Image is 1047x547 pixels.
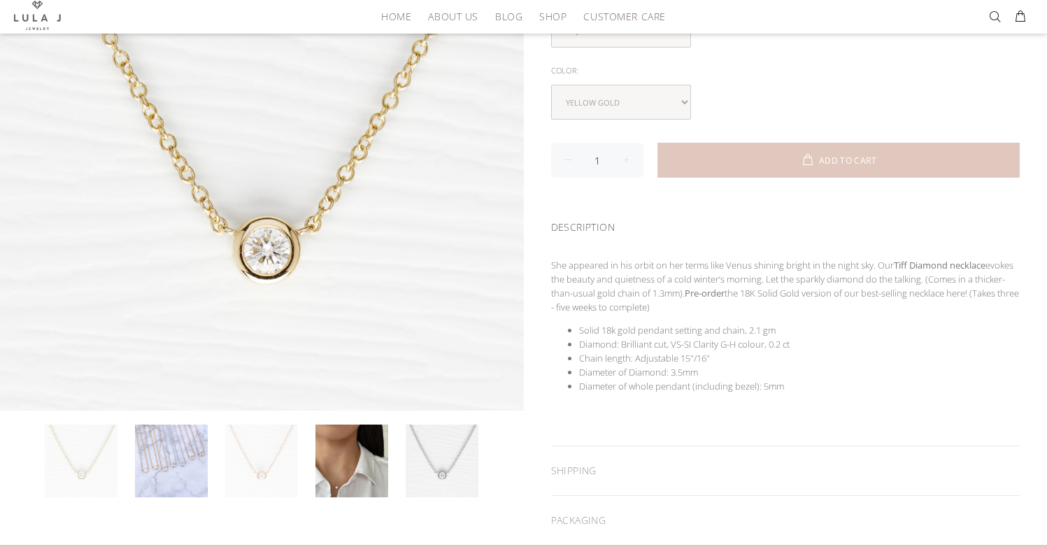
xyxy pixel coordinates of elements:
li: Diameter of whole pendant (including bezel): 5mm [579,379,1020,421]
li: Diameter of Diamond: 3.5mm [579,365,1020,379]
li: Diamond: Brilliant cut, VS-SI Clarity G-H colour, 0.2 ct [579,337,1020,351]
li: Solid 18k gold pendant setting and chain, 2.1 gm [579,323,1020,337]
span: SHOP [539,11,567,22]
a: CUSTOMER CARE [575,6,665,27]
div: SHIPPING [551,446,1020,495]
div: Color: [551,62,1020,80]
a: ABOUT US [420,6,486,27]
a: SHOP [531,6,575,27]
div: DESCRIPTION [551,203,1020,247]
span: CUSTOMER CARE [583,11,665,22]
button: ADD TO CART [657,143,1020,178]
span: ABOUT US [428,11,478,22]
li: Chain length: Adjustable 15"/16" [579,351,1020,365]
a: BLOG [487,6,531,27]
span: ADD TO CART [819,157,876,165]
span: BLOG [495,11,522,22]
p: She appeared in his orbit on her terms like Venus shining bright in the night sky. Our evokes the... [551,258,1020,314]
a: HOME [373,6,420,27]
div: PACKAGING [551,496,1020,545]
strong: Tiff Diamond necklace [894,259,985,271]
strong: Pre-order [685,287,725,299]
span: HOME [381,11,411,22]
